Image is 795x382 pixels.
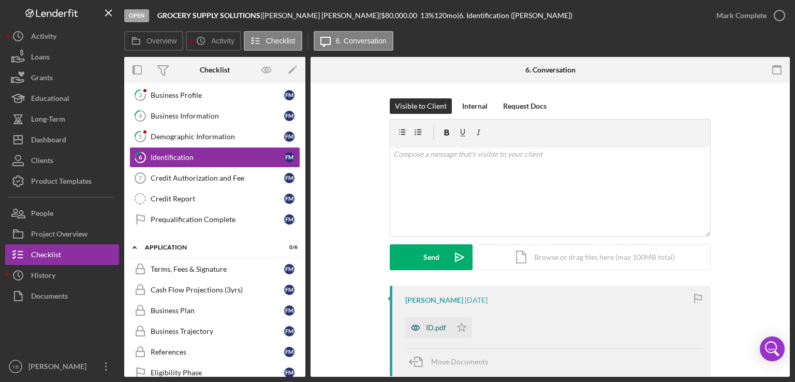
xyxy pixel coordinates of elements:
[284,173,295,183] div: F M
[5,26,119,47] button: Activity
[5,244,119,265] button: Checklist
[284,152,295,163] div: F M
[284,194,295,204] div: F M
[31,67,53,91] div: Grants
[314,31,393,51] button: 6. Conversation
[129,126,300,147] a: 5Demographic InformationFM
[31,150,53,173] div: Clients
[284,214,295,225] div: F M
[5,129,119,150] button: Dashboard
[151,133,284,141] div: Demographic Information
[151,306,284,315] div: Business Plan
[420,11,434,20] div: 13 %
[129,168,300,188] a: 7Credit Authorization and FeeFM
[151,369,284,377] div: Eligibility Phase
[129,300,300,321] a: Business PlanFM
[5,224,119,244] button: Project Overview
[31,171,92,194] div: Product Templates
[716,5,767,26] div: Mark Complete
[457,98,493,114] button: Internal
[151,265,284,273] div: Terms, Fees & Signature
[706,5,790,26] button: Mark Complete
[5,47,119,67] a: Loans
[405,296,463,304] div: [PERSON_NAME]
[405,349,498,375] button: Move Documents
[405,317,472,338] button: ID.pdf
[31,129,66,153] div: Dashboard
[26,356,93,379] div: [PERSON_NAME]
[525,66,576,74] div: 6. Conversation
[139,175,142,181] tspan: 7
[381,11,420,20] div: $80,000.00
[129,85,300,106] a: 3Business ProfileFM
[31,265,55,288] div: History
[200,66,230,74] div: Checklist
[5,67,119,88] button: Grants
[31,244,61,268] div: Checklist
[498,98,552,114] button: Request Docs
[262,11,381,20] div: [PERSON_NAME] [PERSON_NAME] |
[151,153,284,161] div: Identification
[12,364,19,370] text: YB
[390,244,473,270] button: Send
[5,265,119,286] button: History
[129,209,300,230] a: Prequalification CompleteFM
[284,326,295,336] div: F M
[124,9,149,22] div: Open
[462,98,488,114] div: Internal
[146,37,176,45] label: Overview
[284,90,295,100] div: F M
[31,26,56,49] div: Activity
[31,286,68,309] div: Documents
[284,347,295,357] div: F M
[5,88,119,109] button: Educational
[151,174,284,182] div: Credit Authorization and Fee
[129,188,300,209] a: Credit ReportFM
[157,11,262,20] div: |
[124,31,183,51] button: Overview
[284,368,295,378] div: F M
[5,356,119,377] button: YB[PERSON_NAME]
[129,147,300,168] a: 6IdentificationFM
[284,285,295,295] div: F M
[5,109,119,129] button: Long-Term
[157,11,260,20] b: GROCERY SUPPLY SOLUTIONS
[129,280,300,300] a: Cash Flow Projections (3yrs)FM
[139,92,142,98] tspan: 3
[5,150,119,171] button: Clients
[31,224,87,247] div: Project Overview
[186,31,241,51] button: Activity
[336,37,387,45] label: 6. Conversation
[151,215,284,224] div: Prequalification Complete
[503,98,547,114] div: Request Docs
[284,264,295,274] div: F M
[139,133,142,140] tspan: 5
[31,88,69,111] div: Educational
[426,324,446,332] div: ID.pdf
[211,37,234,45] label: Activity
[284,111,295,121] div: F M
[139,154,142,160] tspan: 6
[151,348,284,356] div: References
[434,11,457,20] div: 120 mo
[760,336,785,361] div: Open Intercom Messenger
[395,98,447,114] div: Visible to Client
[5,171,119,192] button: Product Templates
[284,131,295,142] div: F M
[465,296,488,304] time: 2025-08-19 12:55
[151,195,284,203] div: Credit Report
[151,327,284,335] div: Business Trajectory
[31,203,53,226] div: People
[5,203,119,224] a: People
[5,286,119,306] a: Documents
[423,244,439,270] div: Send
[151,91,284,99] div: Business Profile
